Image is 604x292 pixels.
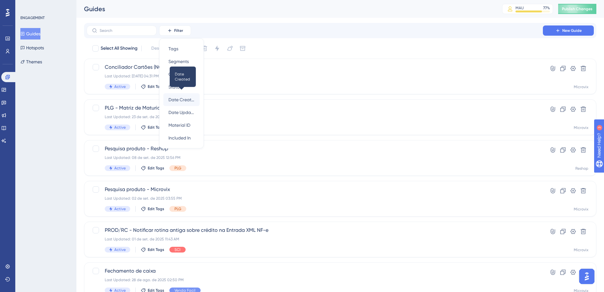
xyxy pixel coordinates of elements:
[174,206,181,211] span: PLG
[20,56,42,68] button: Themes
[105,104,525,112] span: PLG - Matriz de Maturidade segmentado
[105,196,525,201] div: Last Updated: 02 de set. de 2025 03:55 PM
[151,45,169,52] span: Deselect
[574,247,588,253] div: Microvix
[20,42,44,53] button: Hotspots
[114,125,126,130] span: Active
[515,5,524,11] div: MAU
[168,70,191,78] span: Containers
[141,166,164,171] button: Edit Tags
[562,28,582,33] span: New Guide
[175,72,191,82] span: Date Created
[105,63,525,71] span: Conciliador Cartões (NOVO)
[20,15,45,20] div: ENGAGEMENT
[163,119,200,132] button: Material ID
[574,84,588,89] div: Microvix
[574,125,588,130] div: Microvix
[562,6,593,11] span: Publish Changes
[558,4,596,14] button: Publish Changes
[101,45,138,52] span: Select All Showing
[163,132,200,144] button: Included In
[168,121,190,129] span: Material ID
[114,247,126,252] span: Active
[159,25,191,36] button: Filter
[577,267,596,286] iframe: UserGuiding AI Assistant Launcher
[574,207,588,212] div: Microvix
[15,2,40,9] span: Need Help?
[105,74,525,79] div: Last Updated: [DATE] 04:31 PM
[148,166,164,171] span: Edit Tags
[114,166,126,171] span: Active
[168,134,191,142] span: Included In
[105,237,525,242] div: Last Updated: 01 de set. de 2025 11:43 AM
[163,68,200,81] button: Containers
[163,93,200,106] button: Date CreatedDate Created
[105,277,525,282] div: Last Updated: 28 de ago. de 2025 02:50 PM
[20,28,40,39] button: Guides
[163,106,200,119] button: Date Updated
[114,84,126,89] span: Active
[141,206,164,211] button: Edit Tags
[163,42,200,55] button: Tags
[114,206,126,211] span: Active
[141,125,164,130] button: Edit Tags
[44,3,46,8] div: 3
[168,58,189,65] span: Segments
[174,166,181,171] span: PLG
[141,247,164,252] button: Edit Tags
[168,83,181,91] span: Status
[148,84,164,89] span: Edit Tags
[105,145,525,153] span: Pesquisa produto - Reshop
[105,226,525,234] span: PROD/RC - Notificar rotina antiga sobre crédito na Entrada XML NF-e
[575,166,588,171] div: Reshop
[148,125,164,130] span: Edit Tags
[105,114,525,119] div: Last Updated: 23 de set. de 2025 03:54 PM
[168,96,195,103] span: Date Created
[543,5,550,11] div: 77 %
[148,247,164,252] span: Edit Tags
[163,81,200,93] button: Status
[543,25,594,36] button: New Guide
[141,84,164,89] button: Edit Tags
[84,4,486,13] div: Guides
[105,186,525,193] span: Pesquisa produto - Microvix
[105,267,525,275] span: Fechamento de caixa
[100,28,151,33] input: Search
[168,45,178,53] span: Tags
[174,28,183,33] span: Filter
[148,206,164,211] span: Edit Tags
[105,155,525,160] div: Last Updated: 08 de set. de 2025 12:56 PM
[146,43,175,54] button: Deselect
[174,247,181,252] span: SCI
[163,55,200,68] button: Segments
[168,109,195,116] span: Date Updated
